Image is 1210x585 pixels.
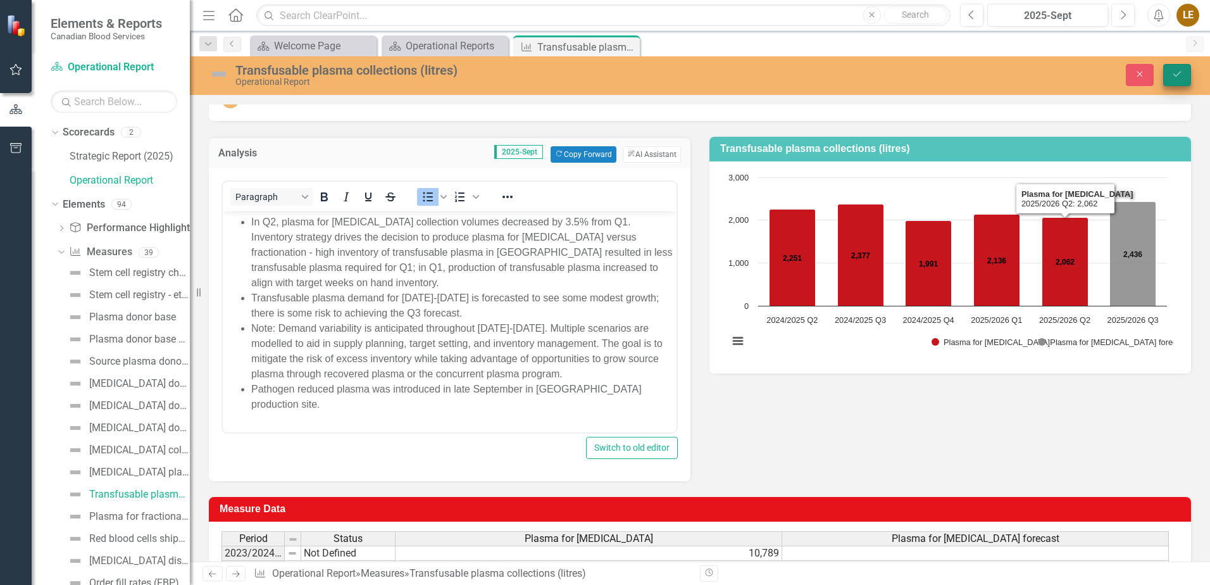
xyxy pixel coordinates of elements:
[449,188,481,206] div: Numbered list
[89,444,190,456] div: [MEDICAL_DATA] collections
[256,4,951,27] input: Search ClearPoint...
[68,265,83,280] img: Not Defined
[70,149,190,164] a: Strategic Report (2025)
[69,245,132,260] a: Measures
[89,555,190,567] div: [MEDICAL_DATA] discard rate
[1056,258,1075,267] text: 2,062
[792,201,1156,306] g: Plasma for transfusion forecast , bar series 2 of 2 with 6 bars.
[903,315,954,325] text: 2024/2025 Q4
[68,553,83,569] img: Not Defined
[68,420,83,436] img: Not Defined
[770,210,816,306] path: 2024/2025 Q2, 2,251. Plasma for transfusion.
[396,561,782,576] td: 7,715
[406,38,505,54] div: Operational Reports
[223,211,677,432] iframe: Rich Text Area
[728,173,749,182] text: 3,000
[744,301,749,311] text: 0
[68,398,83,413] img: Not Defined
[89,356,190,367] div: Source plasma donor frequency
[313,188,335,206] button: Bold
[65,462,190,482] a: [MEDICAL_DATA] platelet collections
[65,440,190,460] a: [MEDICAL_DATA] collections
[68,531,83,546] img: Not Defined
[838,204,884,306] path: 2024/2025 Q3, 2,377. Plasma for transfusion.
[65,374,190,394] a: [MEDICAL_DATA] donor base (active donors)
[274,38,373,54] div: Welcome Page
[68,509,83,524] img: Not Defined
[121,127,141,138] div: 2
[722,171,1178,361] div: Chart. Highcharts interactive chart.
[51,60,177,75] a: Operational Report
[89,334,190,345] div: Plasma donor base churn (new, reinstated, lapsed)
[68,310,83,325] img: Not Defined
[358,188,379,206] button: Underline
[525,533,653,544] span: Plasma for [MEDICAL_DATA]
[6,14,28,36] img: ClearPoint Strategy
[209,64,229,84] img: Not Defined
[65,263,190,283] a: Stem cell registry churn
[89,422,190,434] div: [MEDICAL_DATA] donor frequency
[235,192,297,202] span: Paragraph
[623,146,681,163] button: AI Assistant
[537,39,637,55] div: Transfusable plasma collections (litres)
[288,534,298,544] img: 8DAGhfEEPCf229AAAAAElFTkSuQmCC
[720,143,1185,154] h3: Transfusable plasma collections (litres)
[1107,315,1159,325] text: 2025/2026 Q3
[51,31,162,41] small: Canadian Blood Services
[63,198,105,212] a: Elements
[728,258,749,268] text: 1,000
[89,289,190,301] div: Stem cell registry - ethnic diversity
[68,443,83,458] img: Not Defined
[68,354,83,369] img: Not Defined
[722,171,1173,361] svg: Interactive chart
[51,91,177,113] input: Search Below...
[65,351,190,372] a: Source plasma donor frequency
[385,38,505,54] a: Operational Reports
[63,125,115,140] a: Scorecards
[409,567,586,579] div: Transfusable plasma collections (litres)
[892,533,1059,544] span: Plasma for [MEDICAL_DATA] forecast
[728,215,749,225] text: 2,000
[766,315,818,325] text: 2024/2025 Q2
[396,546,782,561] td: 10,789
[89,311,176,323] div: Plasma donor base
[68,332,83,347] img: Not Defined
[1110,202,1156,306] path: 2025/2026 Q3, 2,436. Plasma for transfusion forecast .
[1123,250,1142,259] text: 2,436
[65,529,190,549] a: Red blood cells shipped (demand)
[783,254,802,263] text: 2,251
[139,247,159,258] div: 39
[551,146,616,163] button: Copy Forward
[1039,315,1090,325] text: 2025/2026 Q2
[919,260,938,268] text: 1,991
[287,548,297,558] img: 8DAGhfEEPCf229AAAAAElFTkSuQmCC
[851,251,870,260] text: 2,377
[218,148,297,159] h3: Analysis
[220,503,1185,515] h3: Measure Data
[380,188,401,206] button: Strikethrough
[1176,4,1199,27] button: LE
[335,188,357,206] button: Italic
[69,221,194,236] a: Performance Highlights
[65,418,190,438] a: [MEDICAL_DATA] donor frequency
[111,199,132,210] div: 94
[89,400,190,412] div: [MEDICAL_DATA] donor base churn (new, reinstated, lapsed)
[65,506,190,527] a: Plasma for fractionation (litres collected)
[221,561,285,576] td: 2023/2024 Q2
[987,4,1108,27] button: 2025-Sept
[235,63,759,77] div: Transfusable plasma collections (litres)
[235,77,759,87] div: Operational Report
[65,484,190,505] a: Transfusable plasma collections (litres)
[971,315,1022,325] text: 2025/2026 Q1
[68,376,83,391] img: Not Defined
[586,437,678,459] button: Switch to old editor
[906,221,952,306] path: 2024/2025 Q4, 1,991. Plasma for transfusion.
[89,378,190,389] div: [MEDICAL_DATA] donor base (active donors)
[494,145,543,159] span: 2025-Sept
[89,511,190,522] div: Plasma for fractionation (litres collected)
